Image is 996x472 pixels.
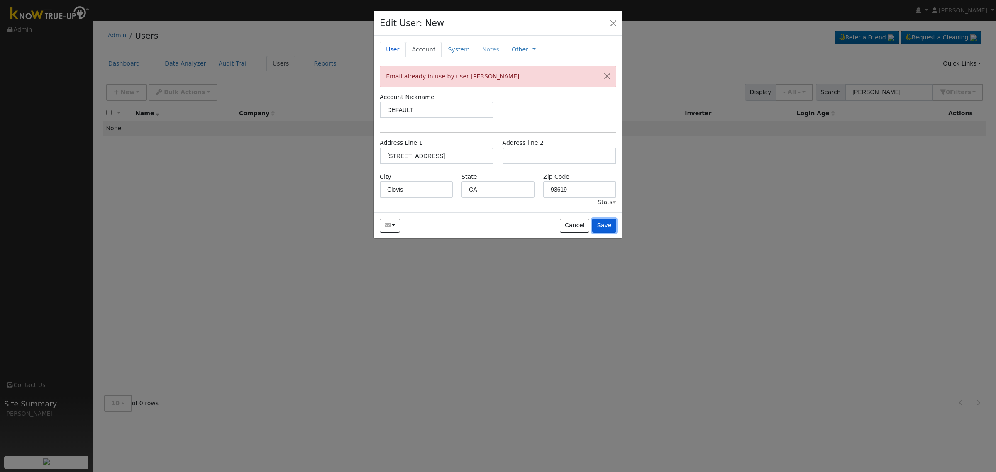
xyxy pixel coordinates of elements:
span: Email already in use by user [PERSON_NAME] [386,73,519,80]
label: Zip Code [543,173,569,181]
a: Other [512,45,528,54]
label: City [380,173,391,181]
button: Cancel [560,219,589,233]
a: Account [405,42,442,57]
label: Address line 2 [503,139,544,147]
a: User [380,42,405,57]
a: System [442,42,476,57]
h4: Edit User: New [380,17,444,30]
label: Account Nickname [380,93,435,102]
button: Save [592,219,616,233]
label: Address Line 1 [380,139,422,147]
button: shawn.c.stutzman@gmail.com [380,219,400,233]
label: State [461,173,477,181]
div: Stats [598,198,616,207]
